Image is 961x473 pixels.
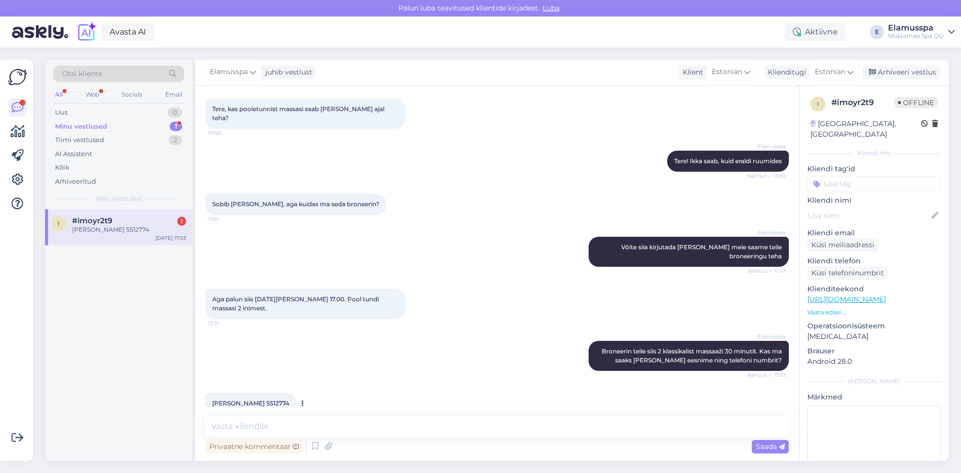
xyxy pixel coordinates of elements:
div: Kõik [55,163,70,173]
div: E [870,25,884,39]
div: Mustamäe Spa OÜ [888,32,944,40]
div: [PERSON_NAME] 5512774 [72,225,186,234]
div: Küsi meiliaadressi [807,238,878,252]
div: [PERSON_NAME] [807,377,941,386]
p: Kliendi tag'id [807,164,941,174]
p: Android 28.0 [807,356,941,367]
span: Elamusspa [748,333,786,340]
div: Arhiveeritud [55,177,96,187]
div: Küsi telefoninumbrit [807,266,888,280]
div: Kliendi info [807,149,941,158]
span: Aga palun siis [DATE][PERSON_NAME] 17.00. Pool tundi massasi 2 inimest. [212,295,380,312]
p: Kliendi telefon [807,256,941,266]
div: 1 [177,217,186,226]
div: Aktiivne [785,23,846,41]
div: Elamusspa [888,24,944,32]
span: 13:31 [208,319,246,327]
div: juhib vestlust [261,67,312,78]
div: Klienditugi [764,67,806,78]
span: Luba [540,4,563,13]
span: [PERSON_NAME] 5512774 [212,399,289,407]
span: Saada [756,442,785,451]
div: Web [84,88,101,101]
div: 2 [169,135,182,145]
span: Estonian [712,67,742,78]
span: Võite siia kirjutada [PERSON_NAME] meie saame teile broneeringu teha [621,243,783,260]
span: Nähtud ✓ 11:00 [747,172,786,180]
span: #imoyr2t9 [72,216,112,225]
p: Brauser [807,346,941,356]
img: Askly Logo [8,68,27,87]
div: All [53,88,65,101]
div: [GEOGRAPHIC_DATA], [GEOGRAPHIC_DATA] [810,119,921,140]
p: Vaata edasi ... [807,308,941,317]
span: Tere, kas pooletunnist massasi saab [PERSON_NAME] ajal teha? [212,105,386,122]
p: [MEDICAL_DATA] [807,331,941,342]
p: Kliendi email [807,228,941,238]
span: Elamusspa [210,67,248,78]
div: Arhiveeri vestlus [863,66,940,79]
span: Minu vestlused [96,194,141,203]
a: ElamusspaMustamäe Spa OÜ [888,24,955,40]
p: Märkmed [807,392,941,402]
p: Kliendi nimi [807,195,941,206]
span: Nähtud ✓ 11:47 [748,267,786,275]
div: Email [163,88,184,101]
img: explore-ai [76,22,97,43]
span: i [817,100,819,108]
span: Estonian [815,67,845,78]
a: [URL][DOMAIN_NAME] [807,295,886,304]
div: [DATE] 17:53 [156,234,186,242]
span: Broneerin teile siis 2 klassikalist massaaži 30 minutit. Kas ma saaks [PERSON_NAME] eesnime ning ... [602,347,783,364]
input: Lisa nimi [808,210,929,221]
span: 11:01 [208,215,246,223]
div: Privaatne kommentaar [205,440,303,453]
div: AI Assistent [55,149,92,159]
span: Tere! Ikka saab, kuid eraldi ruumides [674,157,782,165]
span: i [58,220,60,227]
div: Socials [120,88,144,101]
span: 10:58 [208,129,246,137]
div: Klient [679,67,703,78]
div: Tiimi vestlused [55,135,104,145]
span: Elamusspa [748,143,786,150]
input: Lisa tag [807,176,941,191]
a: Avasta AI [101,24,155,41]
span: Elamusspa [748,229,786,236]
div: 1 [170,122,182,132]
div: 0 [168,108,182,118]
div: # imoyr2t9 [831,97,894,109]
span: Offline [894,97,938,108]
div: Minu vestlused [55,122,107,132]
span: Sobib [PERSON_NAME], aga kuidas ma seda broneerin? [212,200,379,208]
p: Klienditeekond [807,284,941,294]
span: Otsi kliente [62,69,102,79]
div: Uus [55,108,68,118]
span: Nähtud ✓ 17:53 [747,371,786,379]
p: Operatsioonisüsteem [807,321,941,331]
